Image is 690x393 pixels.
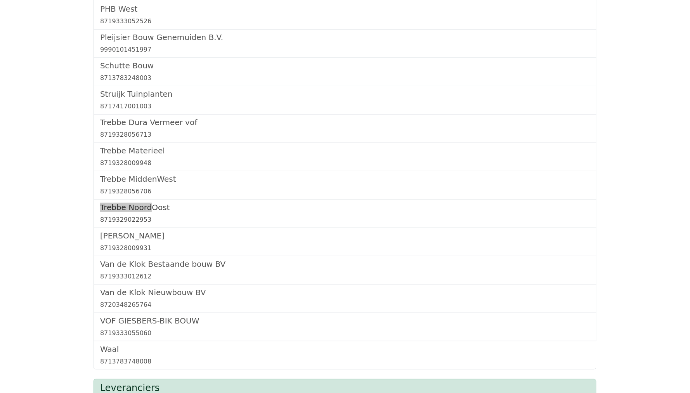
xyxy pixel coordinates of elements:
[100,4,590,14] h5: PHB West
[100,316,590,325] h5: VOF GIESBERS-BIK BOUW
[100,288,590,310] a: Van de Klok Nieuwbouw BV8720348265764
[100,45,590,54] div: 9990101451997
[100,288,590,297] h5: Van de Klok Nieuwbouw BV
[100,300,590,310] div: 8720348265764
[100,33,590,42] h5: Pleijsier Bouw Genemuiden B.V.
[100,33,590,54] a: Pleijsier Bouw Genemuiden B.V.9990101451997
[100,89,590,99] h5: Struijk Tuinplanten
[100,118,590,139] a: Trebbe Dura Vermeer vof8719328056713
[100,231,590,253] a: [PERSON_NAME]8719328009931
[100,4,590,26] a: PHB West8719333052526
[100,215,590,224] div: 8719329022953
[100,17,590,26] div: 8719333052526
[100,102,590,111] div: 8717417001003
[100,73,590,83] div: 8713783248003
[100,89,590,111] a: Struijk Tuinplanten8717417001003
[100,243,590,253] div: 8719328009931
[100,187,590,196] div: 8719328056706
[100,158,590,168] div: 8719328009948
[100,272,590,281] div: 8719333012612
[100,357,590,366] div: 8713783748008
[100,61,590,70] h5: Schutte Bouw
[100,259,590,281] a: Van de Klok Bestaande bouw BV8719333012612
[100,316,590,338] a: VOF GIESBERS-BIK BOUW8719333055060
[100,259,590,269] h5: Van de Klok Bestaande bouw BV
[100,146,590,155] h5: Trebbe Materieel
[100,174,590,196] a: Trebbe MiddenWest8719328056706
[100,231,590,240] h5: [PERSON_NAME]
[100,329,590,338] div: 8719333055060
[100,344,590,366] a: Waal8713783748008
[100,61,590,83] a: Schutte Bouw8713783248003
[100,203,590,224] a: Trebbe NoordOost8719329022953
[100,174,590,184] h5: Trebbe MiddenWest
[100,118,590,127] h5: Trebbe Dura Vermeer vof
[100,146,590,168] a: Trebbe Materieel8719328009948
[100,344,590,354] h5: Waal
[100,130,590,139] div: 8719328056713
[100,203,590,212] h5: Trebbe NoordOost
